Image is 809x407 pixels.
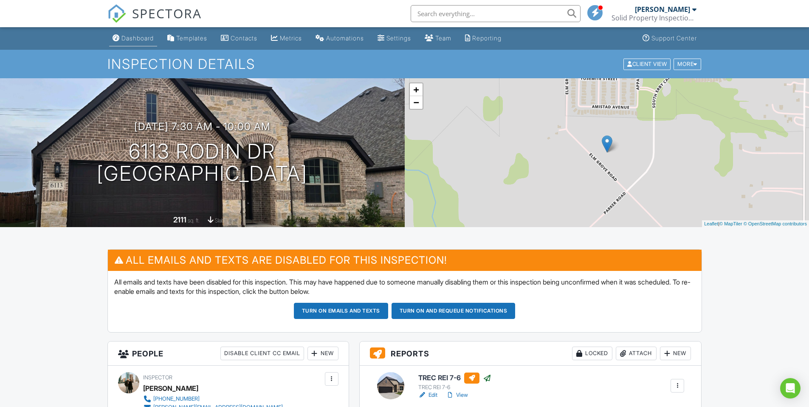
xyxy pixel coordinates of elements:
h3: Reports [360,342,702,366]
a: Automations (Basic) [312,31,367,46]
div: New [307,347,338,360]
span: slab [215,217,224,224]
div: Client View [623,58,671,70]
a: TREC REI 7-6 TREC REI 7-6 [418,373,491,391]
div: Templates [176,34,207,42]
div: [PERSON_NAME] [635,5,690,14]
h6: TREC REI 7-6 [418,373,491,384]
span: Inspector [143,374,172,381]
a: [PHONE_NUMBER] [143,395,283,403]
div: Dashboard [121,34,154,42]
div: Disable Client CC Email [220,347,304,360]
a: Zoom in [410,83,423,96]
a: © MapTiler [719,221,742,226]
div: Open Intercom Messenger [780,378,801,398]
a: Zoom out [410,96,423,109]
span: SPECTORA [132,4,202,22]
div: New [660,347,691,360]
div: Support Center [651,34,697,42]
img: The Best Home Inspection Software - Spectora [107,4,126,23]
a: © OpenStreetMap contributors [744,221,807,226]
h1: Inspection Details [107,57,702,71]
a: Support Center [639,31,700,46]
h1: 6113 Rodin Dr [GEOGRAPHIC_DATA] [97,140,307,185]
div: Settings [386,34,411,42]
button: Turn on and Requeue Notifications [392,303,516,319]
div: [PERSON_NAME] [143,382,198,395]
div: 2111 [173,215,186,224]
a: Templates [164,31,211,46]
a: Settings [374,31,414,46]
div: Contacts [231,34,257,42]
a: Metrics [268,31,305,46]
div: More [674,58,701,70]
div: Locked [572,347,612,360]
a: Team [421,31,455,46]
a: Leaflet [704,221,718,226]
div: Metrics [280,34,302,42]
div: Automations [326,34,364,42]
a: Edit [418,391,437,399]
a: Contacts [217,31,261,46]
button: Turn on emails and texts [294,303,388,319]
span: sq. ft. [188,217,200,224]
div: Attach [616,347,657,360]
a: Reporting [462,31,505,46]
a: SPECTORA [107,11,202,29]
h3: All emails and texts are disabled for this inspection! [108,250,702,270]
div: [PHONE_NUMBER] [153,396,200,402]
div: | [702,220,809,228]
h3: [DATE] 7:30 am - 10:00 am [134,121,271,132]
a: View [446,391,468,399]
div: Reporting [472,34,502,42]
div: Team [435,34,451,42]
input: Search everything... [411,5,581,22]
h3: People [108,342,349,366]
div: TREC REI 7-6 [418,384,491,391]
div: Solid Property Inspections, LLC [612,14,696,22]
a: Client View [623,60,673,67]
a: Dashboard [109,31,157,46]
p: All emails and texts have been disabled for this inspection. This may have happened due to someon... [114,277,695,296]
